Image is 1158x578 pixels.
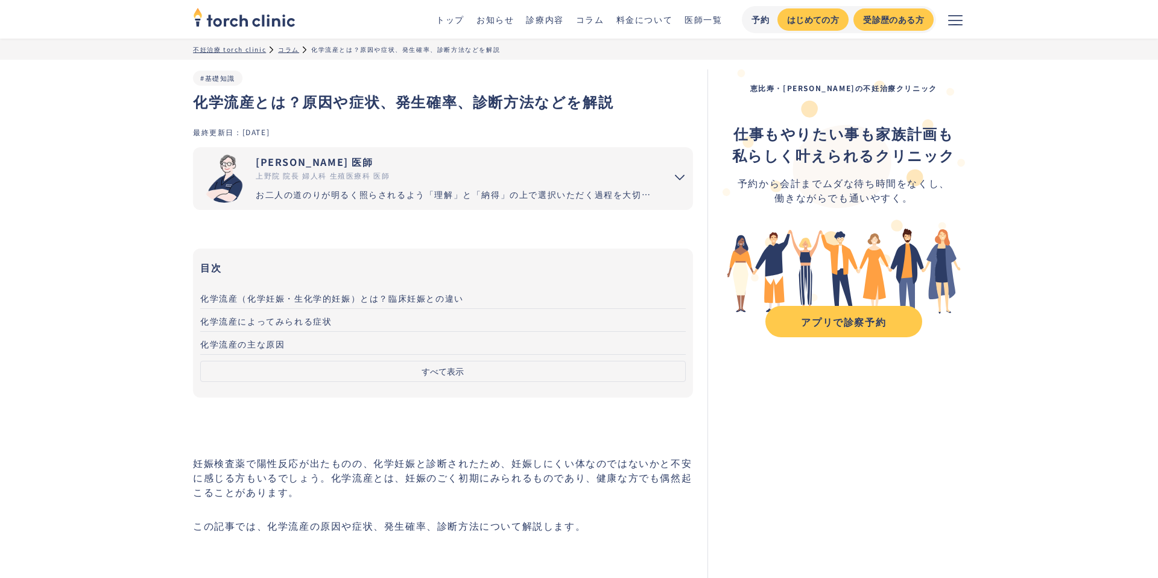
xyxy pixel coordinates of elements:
a: トップ [436,13,464,25]
strong: 私らしく叶えられるクリニック [732,144,955,165]
a: 化学流産の主な原因 [200,332,686,355]
span: 化学流産の主な原因 [200,338,285,350]
span: 化学流産によってみられる症状 [200,315,332,327]
a: コラム [278,45,299,54]
a: お知らせ [476,13,514,25]
a: 診療内容 [526,13,563,25]
div: [PERSON_NAME] 医師 [256,154,657,169]
a: 化学流産によってみられる症状 [200,309,686,332]
img: 市山 卓彦 [200,154,248,203]
summary: 市山 卓彦 [PERSON_NAME] 医師 上野院 院長 婦人科 生殖医療科 医師 お二人の道のりが明るく照らされるよう「理解」と「納得」の上で選択いただく過程を大切にしています。エビデンスに... [193,147,693,210]
a: 料金について [616,13,673,25]
div: 最終更新日： [193,127,242,137]
a: コラム [576,13,604,25]
a: 化学流産（化学妊娠・生化学的妊娠）とは？臨床妊娠との違い [200,286,686,309]
ul: パンくずリスト [193,45,965,54]
div: 上野院 院長 婦人科 生殖医療科 医師 [256,170,657,181]
a: home [193,8,296,30]
div: アプリで診察予約 [776,314,911,329]
div: ‍ ‍ [732,122,955,166]
div: お二人の道のりが明るく照らされるよう「理解」と「納得」の上で選択いただく過程を大切にしています。エビデンスに基づいた高水準の医療提供により「幸せな家族計画の実現」をお手伝いさせていただきます。 [256,188,657,201]
strong: 恵比寿・[PERSON_NAME]の不妊治療クリニック [750,83,937,93]
a: 不妊治療 torch clinic [193,45,266,54]
div: 受診歴のある方 [863,13,924,26]
h3: 目次 [200,258,686,276]
div: 予約 [751,13,770,26]
div: [DATE] [242,127,270,137]
a: [PERSON_NAME] 医師 上野院 院長 婦人科 生殖医療科 医師 お二人の道のりが明るく照らされるよう「理解」と「納得」の上で選択いただく過程を大切にしています。エビデンスに基づいた高水... [193,147,657,210]
a: アプリで診察予約 [765,306,922,337]
div: はじめての方 [787,13,839,26]
button: すべて表示 [200,361,686,382]
div: 化学流産とは？原因や症状、発生確率、診断方法などを解説 [311,45,500,54]
h1: 化学流産とは？原因や症状、発生確率、診断方法などを解説 [193,91,693,112]
div: 予約から会計までムダな待ち時間をなくし、 働きながらでも通いやすく。 [732,176,955,205]
a: 受診歴のある方 [853,8,934,31]
p: この記事では、化学流産の原因や症状、発生確率、診断方法について解説します。 [193,518,693,533]
span: 化学流産（化学妊娠・生化学的妊娠）とは？臨床妊娠との違い [200,292,464,304]
a: #基礎知識 [200,73,235,83]
p: 妊娠検査薬で陽性反応が出たものの、化学妊娠と診断されたため、妊娠しにくい体なのではないかと不安に感じる方もいるでしょう。化学流産とは、妊娠のごく初期にみられるものであり、健康な方でも偶然起こるこ... [193,456,693,499]
a: はじめての方 [777,8,849,31]
img: torch clinic [193,4,296,30]
strong: 仕事もやりたい事も家族計画も [733,122,954,144]
a: 医師一覧 [685,13,722,25]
